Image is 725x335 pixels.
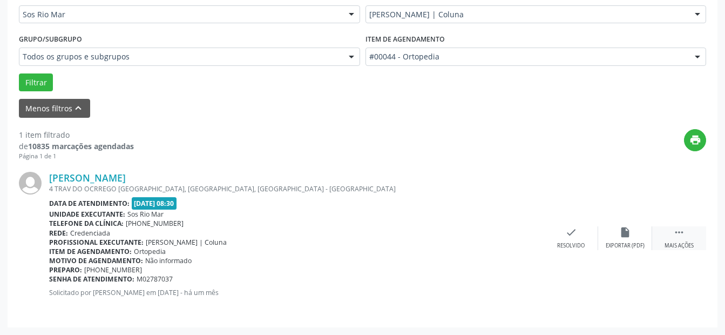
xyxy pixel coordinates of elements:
[19,31,82,48] label: Grupo/Subgrupo
[369,51,685,62] span: #00044 - Ortopedia
[19,73,53,92] button: Filtrar
[84,265,142,274] span: [PHONE_NUMBER]
[49,229,68,238] b: Rede:
[49,247,132,256] b: Item de agendamento:
[137,274,173,284] span: M02787037
[134,247,166,256] span: Ortopedia
[49,210,125,219] b: Unidade executante:
[23,51,338,62] span: Todos os grupos e subgrupos
[49,199,130,208] b: Data de atendimento:
[684,129,706,151] button: print
[19,172,42,195] img: img
[23,9,338,20] span: Sos Rio Mar
[49,172,126,184] a: [PERSON_NAME]
[49,265,82,274] b: Preparo:
[126,219,184,228] span: [PHONE_NUMBER]
[49,238,144,247] b: Profissional executante:
[146,238,227,247] span: [PERSON_NAME] | Coluna
[145,256,192,265] span: Não informado
[49,256,143,265] b: Motivo de agendamento:
[619,226,631,238] i: insert_drive_file
[49,219,124,228] b: Telefone da clínica:
[49,288,544,297] p: Solicitado por [PERSON_NAME] em [DATE] - há um mês
[369,9,685,20] span: [PERSON_NAME] | Coluna
[557,242,585,250] div: Resolvido
[19,99,90,118] button: Menos filtroskeyboard_arrow_up
[72,102,84,114] i: keyboard_arrow_up
[132,197,177,210] span: [DATE] 08:30
[673,226,685,238] i: 
[606,242,645,250] div: Exportar (PDF)
[19,152,134,161] div: Página 1 de 1
[689,134,701,146] i: print
[19,129,134,140] div: 1 item filtrado
[49,184,544,193] div: 4 TRAV DO OCRREGO [GEOGRAPHIC_DATA], [GEOGRAPHIC_DATA], [GEOGRAPHIC_DATA] - [GEOGRAPHIC_DATA]
[665,242,694,250] div: Mais ações
[49,274,134,284] b: Senha de atendimento:
[127,210,164,219] span: Sos Rio Mar
[365,31,445,48] label: Item de agendamento
[565,226,577,238] i: check
[28,141,134,151] strong: 10835 marcações agendadas
[70,229,110,238] span: Credenciada
[19,140,134,152] div: de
